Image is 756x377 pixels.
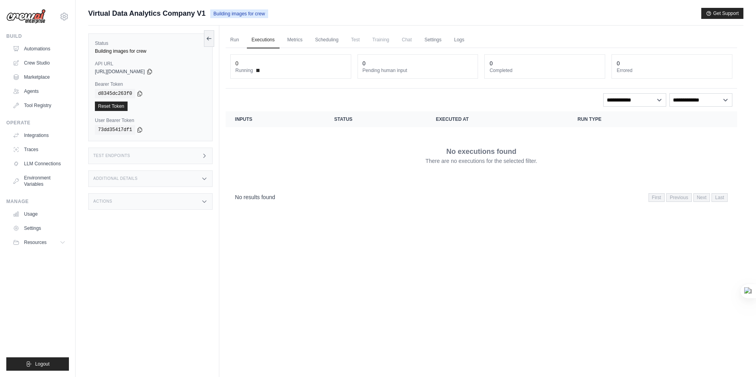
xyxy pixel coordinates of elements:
div: Operate [6,120,69,126]
th: Inputs [226,111,325,127]
span: First [649,193,665,202]
a: Run [226,32,244,48]
code: 73dd35417df1 [95,125,135,135]
span: Building images for crew [210,9,268,18]
p: No executions found [446,146,516,157]
th: Executed at [426,111,568,127]
a: Agents [9,85,69,98]
p: No results found [235,193,275,201]
th: Status [325,111,426,127]
a: Environment Variables [9,172,69,190]
span: Next [693,193,710,202]
a: Crew Studio [9,57,69,69]
div: 0 [235,59,239,67]
span: Last [712,193,728,202]
a: Integrations [9,129,69,142]
a: Reset Token [95,102,128,111]
dt: Pending human input [363,67,473,74]
a: Scheduling [310,32,343,48]
dt: Errored [617,67,727,74]
th: Run Type [568,111,686,127]
label: User Bearer Token [95,117,206,124]
button: Get Support [701,8,743,19]
div: 0 [489,59,493,67]
span: Test [346,32,365,48]
span: Virtual Data Analytics Company V1 [88,8,206,19]
a: Tool Registry [9,99,69,112]
nav: Pagination [226,187,737,207]
a: Logs [449,32,469,48]
img: Logo [6,9,46,24]
span: Resources [24,239,46,246]
a: Settings [9,222,69,235]
a: Marketplace [9,71,69,83]
label: Status [95,40,206,46]
h3: Actions [93,199,112,204]
button: Resources [9,236,69,249]
h3: Test Endpoints [93,153,130,158]
span: Training is not available until the deployment is complete [368,32,394,48]
div: Building images for crew [95,48,206,54]
a: Executions [247,32,280,48]
a: LLM Connections [9,157,69,170]
a: Usage [9,208,69,220]
div: Build [6,33,69,39]
span: Previous [666,193,692,202]
h3: Additional Details [93,176,137,181]
a: Traces [9,143,69,156]
button: Logout [6,357,69,371]
label: Bearer Token [95,81,206,87]
a: Metrics [283,32,308,48]
span: Running [235,67,253,74]
span: Logout [35,361,50,367]
dt: Completed [489,67,600,74]
a: Settings [420,32,446,48]
section: Crew executions table [226,111,737,207]
div: 0 [363,59,366,67]
span: [URL][DOMAIN_NAME] [95,68,145,75]
label: API URL [95,61,206,67]
p: There are no executions for the selected filter. [425,157,537,165]
nav: Pagination [649,193,728,202]
code: d8345dc263f0 [95,89,135,98]
div: 0 [617,59,620,67]
span: Chat is not available until the deployment is complete [397,32,417,48]
a: Automations [9,43,69,55]
div: Manage [6,198,69,205]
